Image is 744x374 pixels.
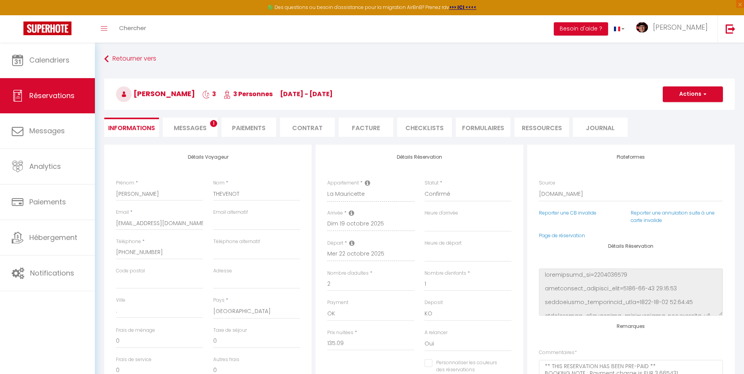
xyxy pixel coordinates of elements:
[653,22,708,32] span: [PERSON_NAME]
[213,209,248,216] label: Email alternatif
[539,232,585,239] a: Page de réservation
[539,243,723,249] h4: Détails Réservation
[539,349,577,356] label: Commentaires
[539,209,596,216] a: Reporter une CB invalide
[425,299,443,306] label: Deposit
[280,89,333,98] span: [DATE] - [DATE]
[539,154,723,160] h4: Plateformes
[116,238,141,245] label: Téléphone
[726,24,735,34] img: logout
[213,327,247,334] label: Taxe de séjour
[116,154,300,160] h4: Détails Voyageur
[213,267,232,275] label: Adresse
[202,89,216,98] span: 3
[30,268,74,278] span: Notifications
[327,270,369,277] label: Nombre d'adultes
[113,15,152,43] a: Chercher
[174,123,207,132] span: Messages
[539,179,555,187] label: Source
[29,197,66,207] span: Paiements
[663,86,723,102] button: Actions
[223,89,273,98] span: 3 Personnes
[280,118,335,137] li: Contrat
[327,240,343,247] label: Départ
[29,55,70,65] span: Calendriers
[425,209,458,217] label: Heure d'arrivée
[327,179,359,187] label: Appartement
[116,209,129,216] label: Email
[104,52,735,66] a: Retourner vers
[573,118,628,137] li: Journal
[456,118,510,137] li: FORMULAIRES
[23,21,71,35] img: Super Booking
[631,209,715,224] a: Reporter une annulation suite à une carte invalide
[213,297,225,304] label: Pays
[116,327,155,334] label: Frais de ménage
[29,91,75,100] span: Réservations
[213,179,225,187] label: Nom
[514,118,569,137] li: Ressources
[539,324,723,329] h4: Remarques
[213,238,260,245] label: Téléphone alternatif
[116,356,152,363] label: Frais de service
[630,15,717,43] a: ... [PERSON_NAME]
[29,161,61,171] span: Analytics
[29,126,65,136] span: Messages
[104,118,159,137] li: Informations
[449,4,476,11] a: >>> ICI <<<<
[425,270,466,277] label: Nombre d'enfants
[327,154,511,160] h4: Détails Réservation
[425,179,439,187] label: Statut
[29,233,77,242] span: Hébergement
[116,267,145,275] label: Code postal
[116,179,134,187] label: Prénom
[213,356,239,363] label: Autres frais
[327,329,353,336] label: Prix nuitées
[554,22,608,36] button: Besoin d'aide ?
[221,118,276,137] li: Paiements
[425,240,462,247] label: Heure de départ
[327,209,343,217] label: Arrivée
[636,22,648,32] img: ...
[119,24,146,32] span: Chercher
[116,297,125,304] label: Ville
[425,329,448,336] label: A relancer
[116,89,195,98] span: [PERSON_NAME]
[210,120,217,127] span: 1
[397,118,452,137] li: CHECKLISTS
[327,299,348,306] label: Payment
[339,118,393,137] li: Facture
